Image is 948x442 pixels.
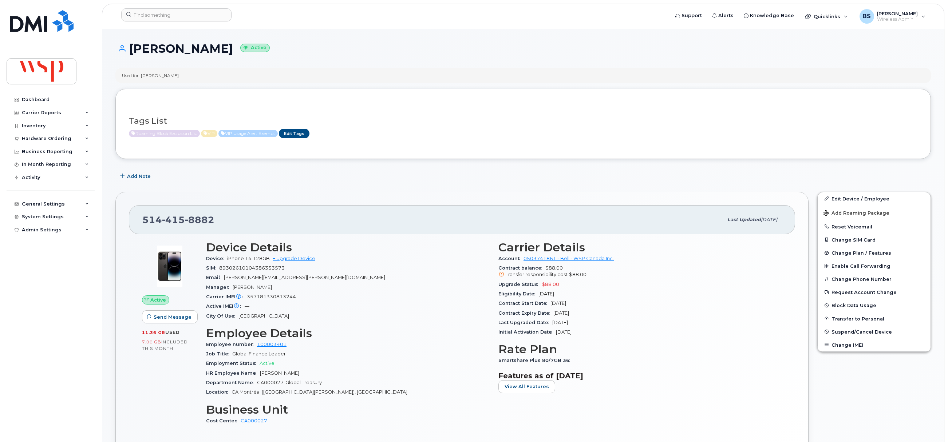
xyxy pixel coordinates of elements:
span: Cost Center [206,418,241,423]
button: Change SIM Card [818,233,931,246]
span: Active IMEI [206,303,245,309]
button: Add Note [115,170,157,183]
span: Account [498,256,524,261]
a: + Upgrade Device [273,256,315,261]
button: Request Account Change [818,286,931,299]
span: Contract Start Date [498,300,550,306]
button: Change IMEI [818,338,931,351]
span: Employment Status [206,361,260,366]
span: [PERSON_NAME] [260,370,299,376]
a: 0503741861 - Bell - WSP Canada Inc. [524,256,614,261]
span: Department Name [206,380,257,385]
button: Change Plan / Features [818,246,931,259]
span: CA Montréal ([GEOGRAPHIC_DATA][PERSON_NAME]), [GEOGRAPHIC_DATA] [232,389,407,395]
h3: Tags List [129,116,917,126]
button: Block Data Usage [818,299,931,312]
span: 514 [142,214,214,225]
span: Device [206,256,227,261]
span: Active [129,130,200,137]
span: Global Finance Leader [232,351,286,357]
span: 8882 [185,214,214,225]
span: iPhone 14 128GB [227,256,270,261]
span: Smartshare Plus 80/7GB 36 [498,358,573,363]
span: Manager [206,284,233,290]
span: Add Roaming Package [823,210,889,217]
span: CA000027-Global Treasury [257,380,322,385]
span: [DATE] [538,291,554,296]
span: Job Title [206,351,232,357]
a: Edit Device / Employee [818,192,931,205]
span: [PERSON_NAME] [233,284,272,290]
button: Add Roaming Package [818,205,931,220]
span: used [165,330,180,335]
span: included this month [142,339,188,351]
span: [DATE] [556,329,572,335]
h3: Business Unit [206,403,490,416]
span: HR Employee Name [206,370,260,376]
button: Send Message [142,310,198,323]
span: Add Note [127,173,151,180]
span: $88.00 [498,265,782,278]
span: Transfer responsibility cost [506,272,568,277]
span: 415 [162,214,185,225]
span: Contract balance [498,265,545,271]
a: Edit Tags [279,129,309,138]
div: Used for: [PERSON_NAME] [122,72,179,79]
span: [DATE] [553,310,569,316]
button: Transfer to Personal [818,312,931,325]
span: Location [206,389,232,395]
span: [GEOGRAPHIC_DATA] [238,313,289,319]
small: Active [240,44,270,52]
span: [DATE] [550,300,566,306]
span: 11.36 GB [142,330,165,335]
span: 89302610104386353573 [219,265,285,271]
span: View All Features [505,383,549,390]
span: Last updated [727,217,761,222]
h3: Employee Details [206,327,490,340]
span: Carrier IMEI [206,294,247,299]
span: $88.00 [569,272,586,277]
span: Last Upgraded Date [498,320,552,325]
span: Change Plan / Features [832,250,891,256]
button: Suspend/Cancel Device [818,325,931,338]
span: Email [206,275,224,280]
img: image20231002-3703462-njx0qo.jpeg [148,244,191,288]
span: City Of Use [206,313,238,319]
span: Send Message [154,314,191,320]
button: Enable Call Forwarding [818,259,931,272]
span: [PERSON_NAME][EMAIL_ADDRESS][PERSON_NAME][DOMAIN_NAME] [224,275,385,280]
span: Enable Call Forwarding [832,263,890,269]
button: Change Phone Number [818,272,931,286]
span: — [245,303,249,309]
h3: Rate Plan [498,343,782,356]
span: Contract Expiry Date [498,310,553,316]
span: [DATE] [552,320,568,325]
span: Initial Activation Date [498,329,556,335]
span: Active [201,130,217,137]
h3: Carrier Details [498,241,782,254]
span: Active [260,361,274,366]
span: Upgrade Status [498,282,542,287]
span: [DATE] [761,217,777,222]
a: CA000027 [241,418,267,423]
span: Eligibility Date [498,291,538,296]
span: Active [150,296,166,303]
span: Employee number [206,342,257,347]
button: Reset Voicemail [818,220,931,233]
span: 357181330813244 [247,294,296,299]
h3: Device Details [206,241,490,254]
span: Active [218,130,278,137]
h3: Features as of [DATE] [498,371,782,380]
span: SIM [206,265,219,271]
h1: [PERSON_NAME] [115,42,931,55]
a: 100003401 [257,342,287,347]
button: View All Features [498,380,555,393]
span: Suspend/Cancel Device [832,329,892,334]
span: $88.00 [542,282,559,287]
span: 7.00 GB [142,339,161,345]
